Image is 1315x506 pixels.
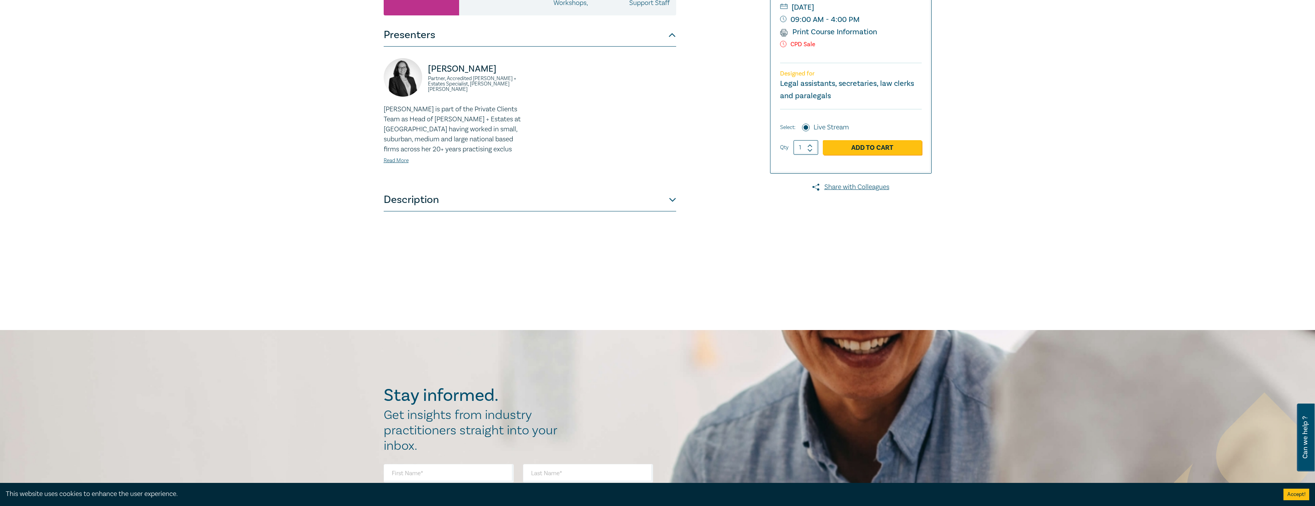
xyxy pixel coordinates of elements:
[780,70,922,77] p: Designed for
[384,188,676,211] button: Description
[428,76,525,92] small: Partner, Accredited [PERSON_NAME] + Estates Specialist, [PERSON_NAME] [PERSON_NAME]
[1283,489,1309,500] button: Accept cookies
[780,41,922,48] p: CPD Sale
[384,58,422,97] img: https://s3.ap-southeast-2.amazonaws.com/leo-cussen-store-production-content/Contacts/Naomi%20Guye...
[384,157,409,164] a: Read More
[384,104,525,154] p: [PERSON_NAME] is part of the Private Clients Team as Head of [PERSON_NAME] + Estates at [GEOGRAPH...
[384,407,565,454] h2: Get insights from industry practitioners straight into your inbox.
[384,385,565,405] h2: Stay informed.
[780,123,795,132] span: Select:
[770,182,932,192] a: Share with Colleagues
[428,63,525,75] p: [PERSON_NAME]
[523,464,653,483] input: Last Name*
[1302,408,1309,467] span: Can we help ?
[823,140,922,155] a: Add to Cart
[780,13,922,26] small: 09:00 AM - 4:00 PM
[780,1,922,13] small: [DATE]
[814,122,849,132] label: Live Stream
[384,23,676,47] button: Presenters
[780,27,877,37] a: Print Course Information
[780,143,789,152] label: Qty
[794,140,818,155] input: 1
[6,489,1272,499] div: This website uses cookies to enhance the user experience.
[780,79,914,101] small: Legal assistants, secretaries, law clerks and paralegals
[384,464,514,483] input: First Name*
